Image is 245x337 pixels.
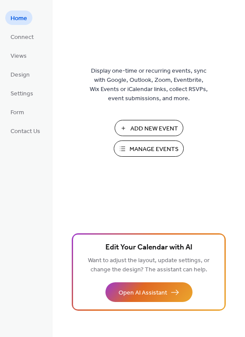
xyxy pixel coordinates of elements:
button: Manage Events [114,140,184,157]
span: Design [10,70,30,80]
button: Add New Event [115,120,183,136]
span: Settings [10,89,33,98]
span: Form [10,108,24,117]
span: Views [10,52,27,61]
span: Display one-time or recurring events, sync with Google, Outlook, Zoom, Eventbrite, Wix Events or ... [90,67,208,103]
a: Connect [5,29,39,44]
span: Manage Events [129,145,178,154]
a: Home [5,11,32,25]
span: Edit Your Calendar with AI [105,242,192,254]
a: Contact Us [5,123,45,138]
span: Add New Event [130,124,178,133]
span: Open AI Assistant [119,288,167,298]
a: Views [5,48,32,63]
a: Settings [5,86,38,100]
button: Open AI Assistant [105,282,192,302]
a: Form [5,105,29,119]
span: Home [10,14,27,23]
span: Connect [10,33,34,42]
span: Want to adjust the layout, update settings, or change the design? The assistant can help. [88,255,210,276]
span: Contact Us [10,127,40,136]
a: Design [5,67,35,81]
